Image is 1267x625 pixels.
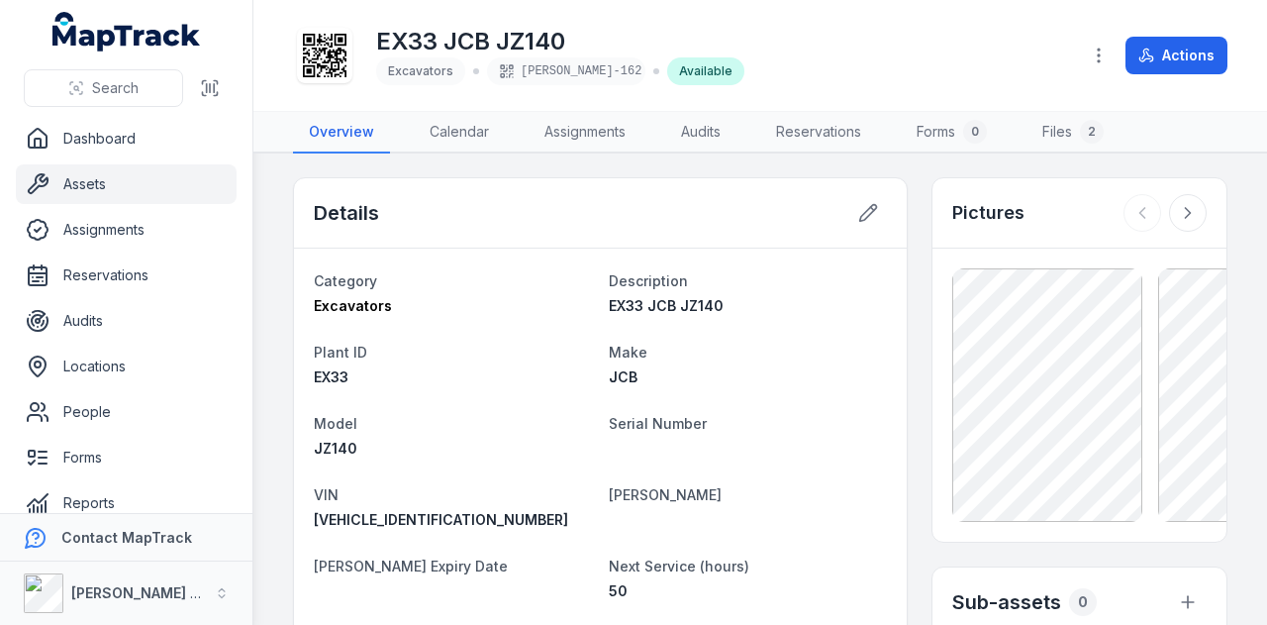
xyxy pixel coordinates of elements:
[952,199,1024,227] h3: Pictures
[609,582,628,599] span: 50
[760,112,877,154] a: Reservations
[952,588,1061,616] h2: Sub-assets
[24,69,183,107] button: Search
[314,415,357,432] span: Model
[314,558,508,574] span: [PERSON_NAME] Expiry Date
[16,392,237,432] a: People
[609,415,707,432] span: Serial Number
[314,486,339,503] span: VIN
[16,347,237,386] a: Locations
[16,301,237,341] a: Audits
[609,272,688,289] span: Description
[16,164,237,204] a: Assets
[314,272,377,289] span: Category
[487,57,645,85] div: [PERSON_NAME]-162
[667,57,744,85] div: Available
[314,344,367,361] span: Plant ID
[16,119,237,158] a: Dashboard
[92,78,139,98] span: Search
[388,63,453,78] span: Excavators
[61,529,192,546] strong: Contact MapTrack
[414,112,505,154] a: Calendar
[293,112,390,154] a: Overview
[314,297,392,314] span: Excavators
[314,368,348,385] span: EX33
[314,511,568,528] span: [VEHICLE_IDENTIFICATION_NUMBER]
[16,438,237,477] a: Forms
[609,297,724,314] span: EX33 JCB JZ140
[963,120,987,144] div: 0
[314,440,357,457] span: JZ140
[16,210,237,250] a: Assignments
[52,12,201,52] a: MapTrack
[609,558,749,574] span: Next Service (hours)
[314,199,379,227] h2: Details
[1080,120,1104,144] div: 2
[16,483,237,523] a: Reports
[16,256,237,295] a: Reservations
[376,26,744,57] h1: EX33 JCB JZ140
[901,112,1003,154] a: Forms0
[71,584,234,601] strong: [PERSON_NAME] Group
[665,112,736,154] a: Audits
[609,368,637,385] span: JCB
[529,112,641,154] a: Assignments
[1069,588,1097,616] div: 0
[609,486,722,503] span: [PERSON_NAME]
[1125,37,1227,74] button: Actions
[1026,112,1120,154] a: Files2
[609,344,647,361] span: Make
